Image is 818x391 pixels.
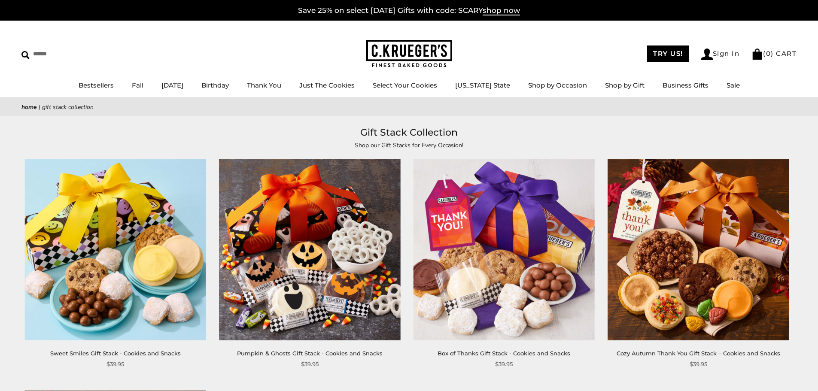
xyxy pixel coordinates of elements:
[438,350,570,357] a: Box of Thanks Gift Stack - Cookies and Snacks
[766,49,771,58] span: 0
[617,350,780,357] a: Cozy Autumn Thank You Gift Stack – Cookies and Snacks
[298,6,520,15] a: Save 25% on select [DATE] Gifts with code: SCARYshop now
[528,81,587,89] a: Shop by Occasion
[647,45,689,62] a: TRY US!
[455,81,510,89] a: [US_STATE] State
[483,6,520,15] span: shop now
[21,51,30,59] img: Search
[21,103,37,111] a: Home
[132,81,143,89] a: Fall
[373,81,437,89] a: Select Your Cookies
[212,140,607,150] p: Shop our Gift Stacks for Every Occasion!
[39,103,40,111] span: |
[219,159,400,340] img: Pumpkin & Ghosts Gift Stack - Cookies and Snacks
[237,350,383,357] a: Pumpkin & Ghosts Gift Stack - Cookies and Snacks
[201,81,229,89] a: Birthday
[690,360,707,369] span: $39.95
[605,81,645,89] a: Shop by Gift
[34,125,784,140] h1: Gift Stack Collection
[701,48,740,60] a: Sign In
[247,81,281,89] a: Thank You
[751,49,797,58] a: (0) CART
[663,81,709,89] a: Business Gifts
[727,81,740,89] a: Sale
[301,360,319,369] span: $39.95
[701,48,713,60] img: Account
[50,350,181,357] a: Sweet Smiles Gift Stack - Cookies and Snacks
[608,159,789,340] img: Cozy Autumn Thank You Gift Stack – Cookies and Snacks
[161,81,183,89] a: [DATE]
[414,159,595,340] img: Box of Thanks Gift Stack - Cookies and Snacks
[42,103,94,111] span: Gift Stack Collection
[25,159,206,340] img: Sweet Smiles Gift Stack - Cookies and Snacks
[106,360,124,369] span: $39.95
[366,40,452,68] img: C.KRUEGER'S
[751,48,763,60] img: Bag
[21,47,124,61] input: Search
[21,102,797,112] nav: breadcrumbs
[495,360,513,369] span: $39.95
[299,81,355,89] a: Just The Cookies
[79,81,114,89] a: Bestsellers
